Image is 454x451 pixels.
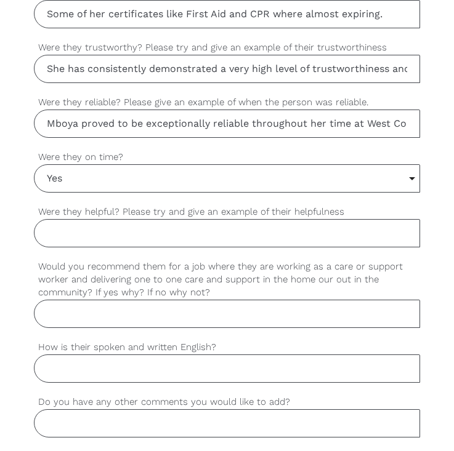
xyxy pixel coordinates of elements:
[34,205,420,219] label: Were they helpful? Please try and give an example of their helpfulness
[34,260,420,300] label: Would you recommend them for a job where they are working as a care or support worker and deliver...
[34,95,420,110] label: Were they reliable? Please give an example of when the person was reliable.
[34,340,420,354] label: How is their spoken and written English?
[34,395,420,409] label: Do you have any other comments you would like to add?
[34,41,420,55] label: Were they trustworthy? Please try and give an example of their trustworthiness
[34,150,420,164] label: Were they on time?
